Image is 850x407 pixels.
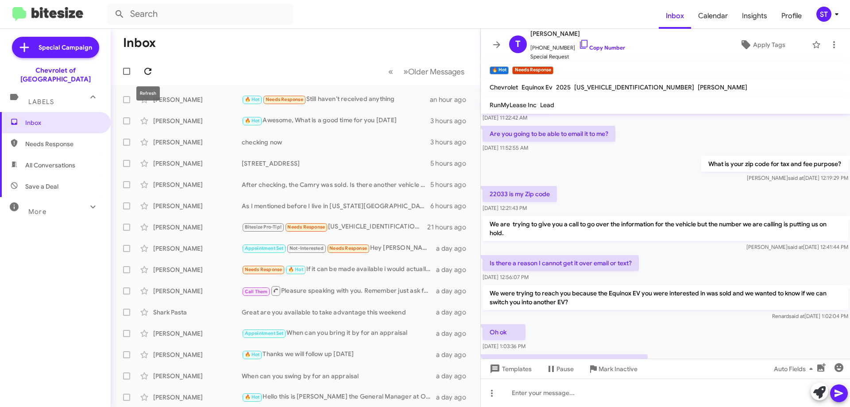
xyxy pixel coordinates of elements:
[483,285,848,310] p: We were trying to reach you because the Equinox EV you were interested in was sold and we wanted ...
[153,244,242,253] div: [PERSON_NAME]
[12,37,99,58] a: Special Campaign
[483,186,557,202] p: 22033 is my Zip code
[436,287,473,295] div: a day ago
[701,156,848,172] p: What is your zip code for tax and fee purpose?
[774,3,809,29] a: Profile
[153,372,242,380] div: [PERSON_NAME]
[430,116,473,125] div: 3 hours ago
[245,118,260,124] span: 🔥 Hot
[599,361,637,377] span: Mark Inactive
[788,244,803,250] span: said at
[522,83,552,91] span: Equinox Ev
[753,37,785,53] span: Apply Tags
[245,289,268,295] span: Call Them
[659,3,691,29] a: Inbox
[136,86,160,101] div: Refresh
[242,243,436,253] div: Hey [PERSON_NAME] - I am still waiting to hear from you! Should I reach out to someone else?
[488,361,532,377] span: Templates
[717,37,807,53] button: Apply Tags
[483,343,525,349] span: [DATE] 1:03:36 PM
[430,159,473,168] div: 5 hours ago
[735,3,774,29] a: Insights
[556,361,574,377] span: Pause
[490,101,537,109] span: RunMyLease Inc
[436,393,473,402] div: a day ago
[242,328,436,338] div: When can you bring it by for an appraisal
[512,66,553,74] small: Needs Response
[530,52,625,61] span: Special Request
[25,161,75,170] span: All Conversations
[153,138,242,147] div: [PERSON_NAME]
[746,244,848,250] span: [PERSON_NAME] [DATE] 12:41:44 PM
[329,245,367,251] span: Needs Response
[107,4,293,25] input: Search
[436,265,473,274] div: a day ago
[483,274,529,280] span: [DATE] 12:56:07 PM
[747,174,848,181] span: [PERSON_NAME] [DATE] 12:19:29 PM
[245,330,284,336] span: Appointment Set
[530,28,625,39] span: [PERSON_NAME]
[242,222,427,232] div: [US_VEHICLE_IDENTIFICATION_NUMBER] is my current vehicle VIN, I owe $46,990. If you can cover tha...
[430,138,473,147] div: 3 hours ago
[25,182,58,191] span: Save a Deal
[25,118,100,127] span: Inbox
[39,43,92,52] span: Special Campaign
[540,101,554,109] span: Lead
[483,255,639,271] p: Is there a reason I cannot get it over email or text?
[153,202,242,210] div: [PERSON_NAME]
[436,308,473,317] div: a day ago
[245,267,282,272] span: Needs Response
[153,265,242,274] div: [PERSON_NAME]
[436,350,473,359] div: a day ago
[153,223,242,232] div: [PERSON_NAME]
[242,349,436,360] div: Thanks we will follow up [DATE]
[430,95,473,104] div: an hour ago
[483,354,648,370] p: Any similar model is fine, lowest lease payment is key
[691,3,735,29] span: Calendar
[153,180,242,189] div: [PERSON_NAME]
[242,264,436,275] div: If it can be made available i would actually prefer that
[574,83,694,91] span: [US_VEHICLE_IDENTIFICATION_NUMBER]
[483,324,525,340] p: Oh ok
[436,329,473,338] div: a day ago
[245,394,260,400] span: 🔥 Hot
[245,352,260,357] span: 🔥 Hot
[774,361,816,377] span: Auto Fields
[245,224,282,230] span: Bitesize Pro-Tip!
[383,62,470,81] nav: Page navigation example
[490,83,518,91] span: Chevrolet
[483,216,848,241] p: We are trying to give you a call to go over the information for the vehicle but the number we are...
[483,114,527,121] span: [DATE] 11:22:42 AM
[242,180,430,189] div: After checking, the Camry was sold. Is there another vehicle you would be interested in or would ...
[427,223,473,232] div: 21 hours ago
[789,313,804,319] span: said at
[408,67,464,77] span: Older Messages
[242,202,430,210] div: As I mentioned before I live in [US_STATE][GEOGRAPHIC_DATA]. Please send me the updated pricing f...
[242,94,430,105] div: Still haven’t received anything
[288,267,303,272] span: 🔥 Hot
[153,116,242,125] div: [PERSON_NAME]
[28,208,46,216] span: More
[809,7,840,22] button: ST
[767,361,823,377] button: Auto Fields
[398,62,470,81] button: Next
[245,245,284,251] span: Appointment Set
[25,140,100,148] span: Needs Response
[539,361,581,377] button: Pause
[483,205,527,211] span: [DATE] 12:21:43 PM
[579,44,625,51] a: Copy Number
[490,66,509,74] small: 🔥 Hot
[242,159,430,168] div: [STREET_ADDRESS]
[287,224,325,230] span: Needs Response
[242,308,436,317] div: Great are you available to take advantage this weekend
[28,98,54,106] span: Labels
[153,287,242,295] div: [PERSON_NAME]
[430,202,473,210] div: 6 hours ago
[581,361,645,377] button: Mark Inactive
[698,83,747,91] span: [PERSON_NAME]
[436,372,473,380] div: a day ago
[483,144,528,151] span: [DATE] 11:52:55 AM
[430,180,473,189] div: 5 hours ago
